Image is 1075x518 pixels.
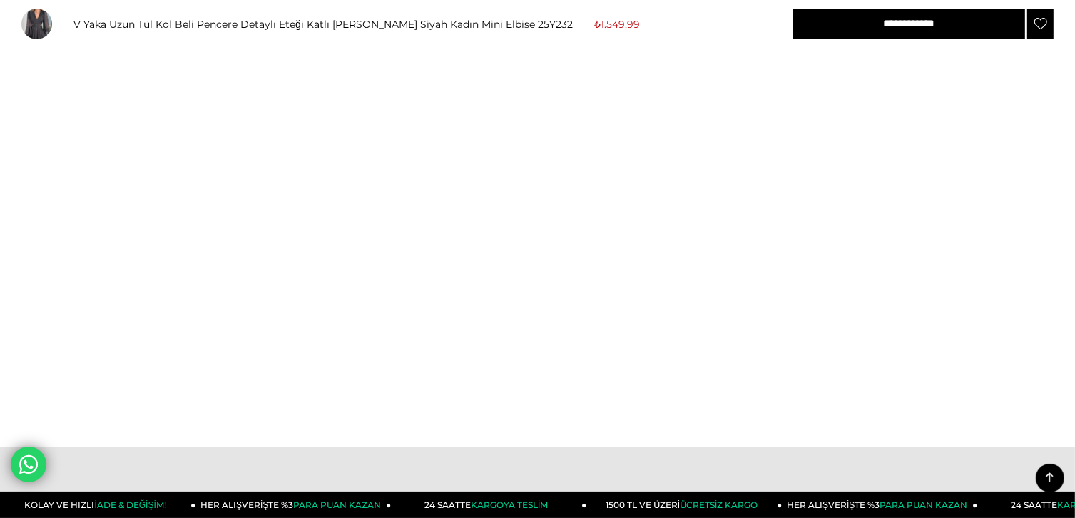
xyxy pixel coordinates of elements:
span: PARA PUAN KAZAN [293,499,381,510]
span: İADE & DEĞİŞİM! [94,499,165,510]
span: ÜCRETSİZ KARGO [680,499,758,510]
a: HER ALIŞVERİŞTE %3PARA PUAN KAZAN [195,492,391,518]
span: ₺1.549,99 [594,14,640,35]
span: KARGOYA TESLİM [471,499,548,510]
a: 24 SAATTEKARGOYA TESLİM [391,492,586,518]
div: V Yaka Uzun Tül Kol Beli Pencere Detaylı Eteği Katlı [PERSON_NAME] Siyah Kadın Mini Elbise 25Y232 [73,18,573,31]
a: Favorilere Ekle [1027,9,1054,39]
span: PARA PUAN KAZAN [880,499,967,510]
img: lars-elbise-25y232-0bfd0d.jpg [21,9,52,49]
a: HER ALIŞVERİŞTE %3PARA PUAN KAZAN [782,492,977,518]
a: 1500 TL VE ÜZERİÜCRETSİZ KARGO [586,492,782,518]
